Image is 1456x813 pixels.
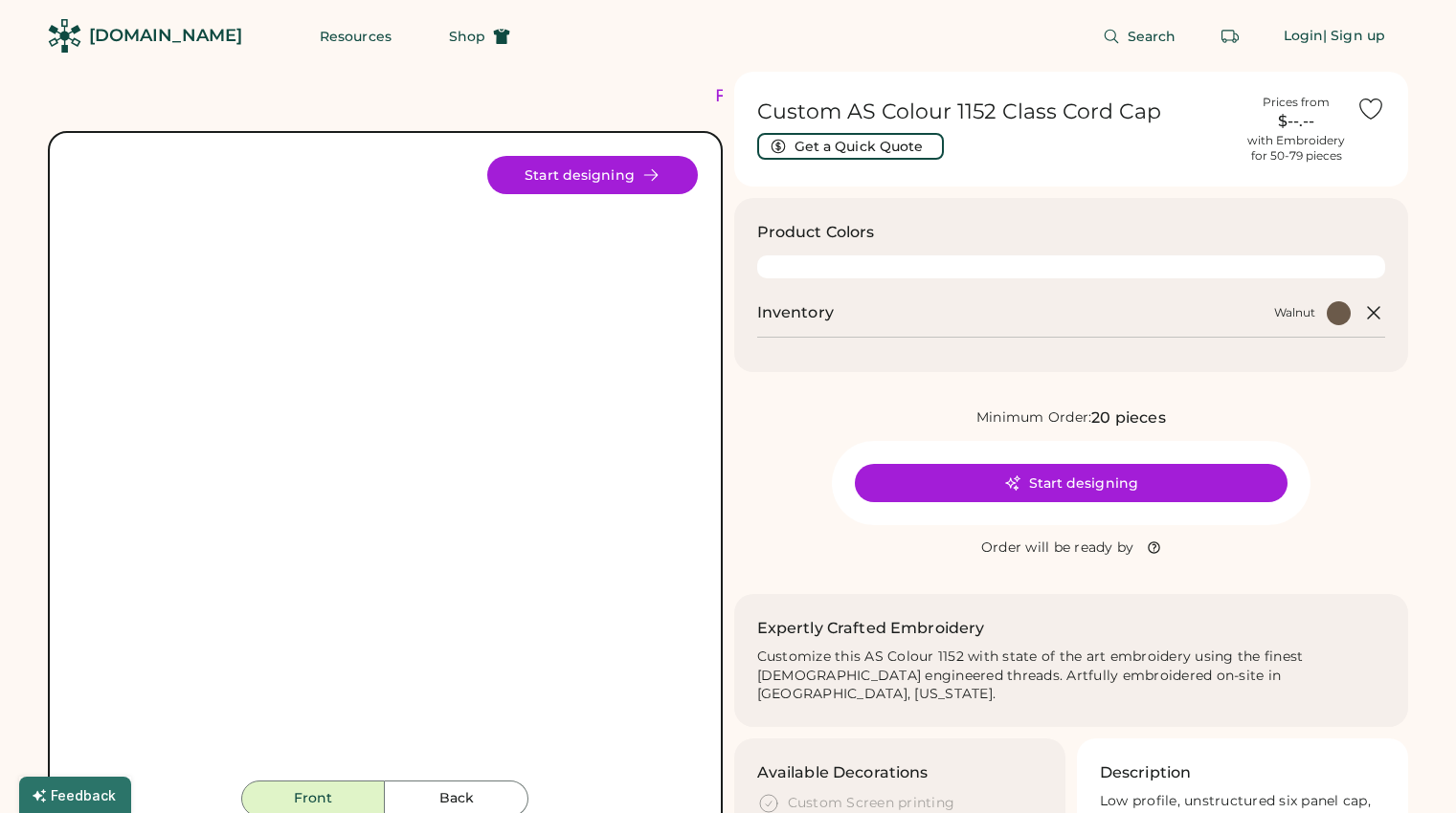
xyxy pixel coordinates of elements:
[715,83,880,109] div: FREE SHIPPING
[855,464,1288,502] button: Start designing
[757,648,1386,705] div: Customize this AS Colour 1152 with state of the art embroidery using the finest [DEMOGRAPHIC_DATA...
[1128,30,1176,43] span: Search
[73,156,698,780] div: 1152 Style Image
[426,17,533,55] button: Shop
[1274,305,1315,320] div: Walnut
[757,761,929,784] h3: Available Decorations
[48,19,81,53] img: Rendered Logo - Screens
[757,617,985,640] h2: Expertly Crafted Embroidery
[981,538,1134,558] div: Order will be ready by
[73,156,698,780] img: 1152 - Walnut Front Image
[1080,17,1199,55] button: Search
[757,301,834,324] h2: Inventory
[788,794,955,813] div: Custom Screen printing
[1091,406,1165,429] div: 20 pieces
[976,408,1092,428] div: Minimum Order:
[449,30,485,43] span: Shop
[1263,95,1330,110] div: Prices from
[1247,110,1345,133] div: $--.--
[1284,27,1324,46] div: Login
[757,221,875,244] h3: Product Colors
[487,156,698,194] button: Start designing
[89,24,242,48] div: [DOMAIN_NAME]
[1247,133,1345,164] div: with Embroidery for 50-79 pieces
[1211,17,1249,55] button: Retrieve an order
[1323,27,1385,46] div: | Sign up
[757,99,1237,125] h1: Custom AS Colour 1152 Class Cord Cap
[1100,761,1192,784] h3: Description
[297,17,414,55] button: Resources
[757,133,944,160] button: Get a Quick Quote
